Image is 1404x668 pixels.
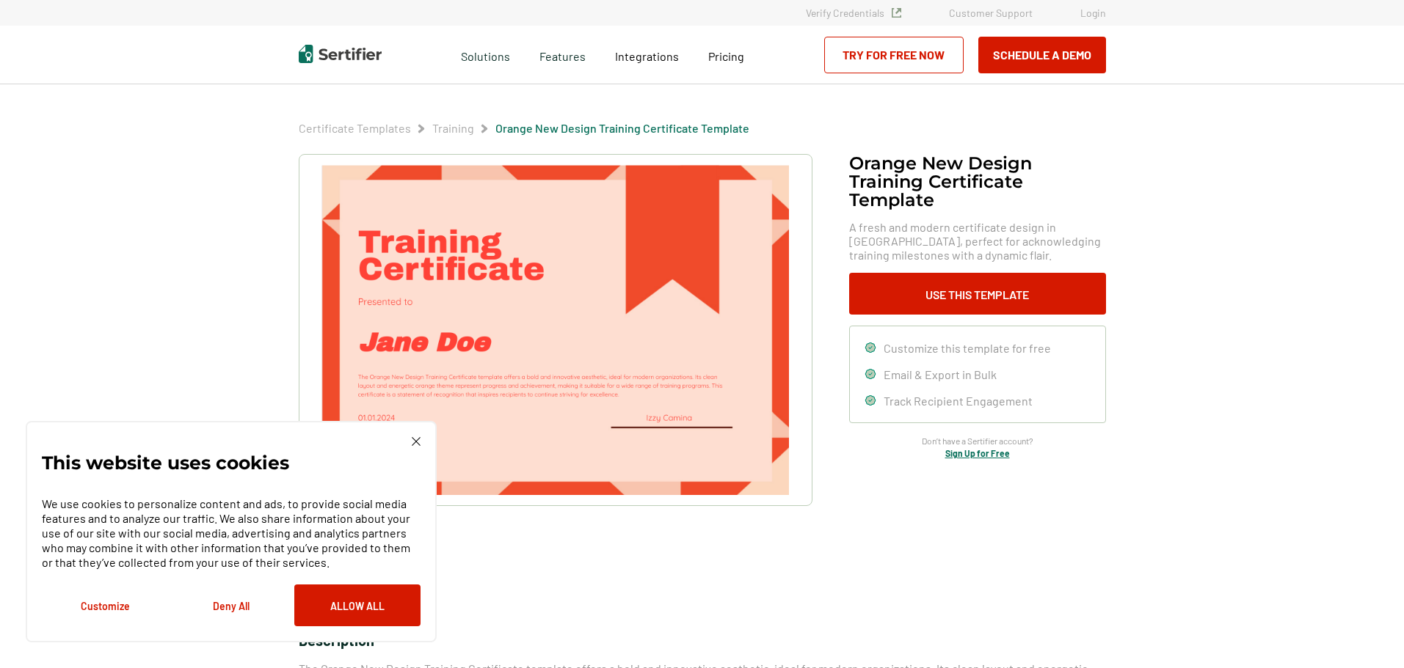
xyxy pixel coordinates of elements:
a: Login [1080,7,1106,19]
a: Integrations [615,45,679,64]
span: Training [432,121,474,136]
span: Track Recipient Engagement [884,394,1033,408]
a: Certificate Templates [299,121,411,135]
span: Orange New Design Training Certificate Template [495,121,749,136]
button: Allow All [294,584,421,626]
span: Solutions [461,45,510,64]
a: Customer Support [949,7,1033,19]
p: We use cookies to personalize content and ads, to provide social media features and to analyze ou... [42,496,421,570]
button: Deny All [168,584,294,626]
iframe: Chat Widget [1331,598,1404,668]
a: Training [432,121,474,135]
button: Schedule a Demo [978,37,1106,73]
a: Verify Credentials [806,7,901,19]
a: Pricing [708,45,744,64]
img: Cookie Popup Close [412,437,421,446]
span: Don’t have a Sertifier account? [922,434,1033,448]
img: Orange New Design Training Certificate Template [321,165,788,495]
p: This website uses cookies [42,455,289,470]
span: Features [539,45,586,64]
a: Sign Up for Free [945,448,1010,458]
span: Certificate Templates [299,121,411,136]
h1: Orange New Design Training Certificate Template [849,154,1106,209]
img: Verified [892,8,901,18]
a: Orange New Design Training Certificate Template [495,121,749,135]
div: Breadcrumb [299,121,749,136]
button: Customize [42,584,168,626]
span: Integrations [615,49,679,63]
button: Use This Template [849,273,1106,315]
span: A fresh and modern certificate design in [GEOGRAPHIC_DATA], perfect for acknowledging training mi... [849,220,1106,262]
span: Customize this template for free [884,341,1051,355]
span: Pricing [708,49,744,63]
span: Email & Export in Bulk [884,367,997,381]
a: Try for Free Now [824,37,964,73]
img: Sertifier | Digital Credentialing Platform [299,45,382,63]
